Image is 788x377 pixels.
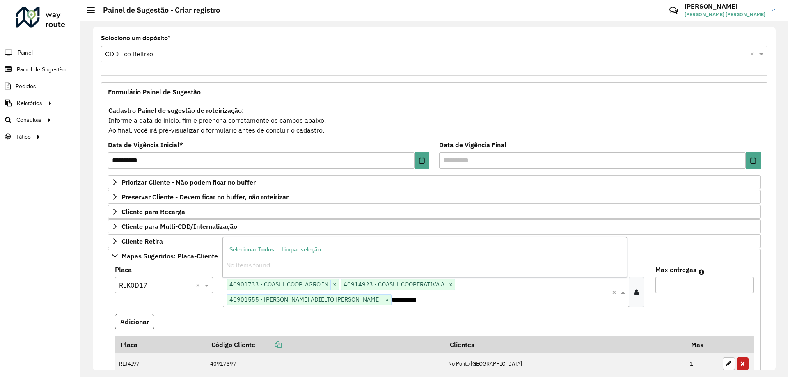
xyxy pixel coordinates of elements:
span: Cliente para Recarga [121,208,185,215]
span: 40914923 - COASUL COOPERATIVA A [341,279,447,289]
span: Consultas [16,116,41,124]
a: Priorizar Cliente - Não podem ficar no buffer [108,175,761,189]
div: Informe a data de inicio, fim e preencha corretamente os campos abaixo. Ao final, você irá pré-vi... [108,105,761,135]
span: Painel [18,48,33,57]
span: Cliente Retira [121,238,163,244]
th: Max [686,336,719,353]
span: Pedidos [16,82,36,91]
a: Preservar Cliente - Devem ficar no buffer, não roteirizar [108,190,761,204]
button: Choose Date [415,152,429,169]
a: Cliente para Multi-CDD/Internalização [108,219,761,233]
label: Data de Vigência Final [439,140,506,150]
td: 40917397 [206,353,444,375]
span: Priorizar Cliente - Não podem ficar no buffer [121,179,256,185]
label: Selecione um depósito [101,33,170,43]
td: No Ponto [GEOGRAPHIC_DATA] [444,353,686,375]
span: Clear all [196,280,203,290]
label: Data de Vigência Inicial [108,140,183,150]
label: Placa [115,265,132,274]
button: Adicionar [115,314,154,329]
span: Clear all [750,49,757,59]
span: Painel de Sugestão [17,65,66,74]
span: Formulário Painel de Sugestão [108,89,201,95]
td: RLJ4I97 [115,353,206,375]
label: Max entregas [655,265,696,274]
span: 40901555 - [PERSON_NAME] ADIELTO [PERSON_NAME] [227,295,383,304]
span: Preservar Cliente - Devem ficar no buffer, não roteirizar [121,194,289,200]
span: Clear all [612,287,619,297]
button: Selecionar Todos [226,243,278,256]
span: × [383,295,391,305]
div: No items found [223,258,626,272]
button: Choose Date [746,152,761,169]
a: Mapas Sugeridos: Placa-Cliente [108,249,761,263]
a: Cliente Retira [108,234,761,248]
a: Copiar [255,340,282,349]
strong: Cadastro Painel de sugestão de roteirização: [108,106,244,114]
span: Tático [16,133,31,141]
em: Máximo de clientes que serão colocados na mesma rota com os clientes informados [699,269,704,275]
span: Cliente para Multi-CDD/Internalização [121,223,237,230]
h2: Painel de Sugestão - Criar registro [95,6,220,15]
span: 40901733 - COASUL COOP. AGRO IN [227,279,330,289]
ng-dropdown-panel: Options list [222,237,627,277]
span: [PERSON_NAME] [PERSON_NAME] [685,11,765,18]
td: 1 [686,353,719,375]
h3: [PERSON_NAME] [685,2,765,10]
span: × [447,280,455,290]
span: Relatórios [17,99,42,107]
span: Mapas Sugeridos: Placa-Cliente [121,253,218,259]
button: Limpar seleção [278,243,325,256]
a: Contato Rápido [665,2,683,19]
th: Clientes [444,336,686,353]
th: Código Cliente [206,336,444,353]
span: × [330,280,339,290]
th: Placa [115,336,206,353]
a: Cliente para Recarga [108,205,761,219]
